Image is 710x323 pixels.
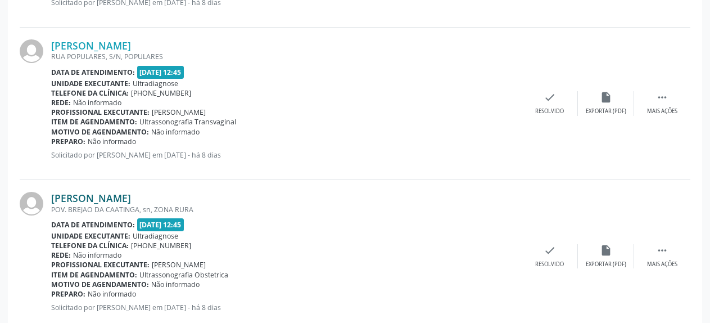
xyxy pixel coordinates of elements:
b: Data de atendimento: [51,220,135,230]
div: Mais ações [647,261,677,268]
img: img [20,192,43,216]
b: Motivo de agendamento: [51,280,149,289]
span: Ultradiagnose [133,79,178,88]
b: Profissional executante: [51,107,150,117]
span: Não informado [88,137,136,146]
span: [PERSON_NAME] [152,260,206,270]
span: Não informado [88,289,136,299]
i:  [656,244,668,257]
span: Não informado [73,250,121,260]
p: Solicitado por [PERSON_NAME] em [DATE] - há 8 dias [51,303,522,312]
span: Ultradiagnose [133,231,178,241]
i: insert_drive_file [600,91,612,104]
b: Motivo de agendamento: [51,127,149,137]
b: Data de atendimento: [51,68,135,77]
b: Profissional executante: [51,260,150,270]
img: img [20,39,43,63]
div: Resolvido [535,107,564,115]
div: Mais ações [647,107,677,115]
b: Telefone da clínica: [51,88,129,98]
i:  [656,91,668,104]
span: [PHONE_NUMBER] [131,88,191,98]
a: [PERSON_NAME] [51,192,131,204]
div: Resolvido [535,261,564,268]
span: [PERSON_NAME] [152,107,206,117]
div: Exportar (PDF) [586,107,626,115]
p: Solicitado por [PERSON_NAME] em [DATE] - há 8 dias [51,150,522,160]
b: Item de agendamento: [51,117,137,127]
b: Item de agendamento: [51,270,137,280]
b: Rede: [51,98,71,107]
b: Preparo: [51,289,85,299]
div: Exportar (PDF) [586,261,626,268]
span: Não informado [151,280,200,289]
i: check [544,91,556,104]
span: Não informado [151,127,200,137]
span: Ultrassonografia Transvaginal [139,117,236,127]
div: POV. BREJAO DA CAATINGA, sn, ZONA RURA [51,205,522,214]
span: [PHONE_NUMBER] [131,241,191,250]
b: Unidade executante: [51,231,130,241]
span: [DATE] 12:45 [137,66,184,79]
span: Não informado [73,98,121,107]
a: [PERSON_NAME] [51,39,131,52]
div: RUA POPULARES, S/N, POPULARES [51,52,522,61]
i: check [544,244,556,257]
b: Telefone da clínica: [51,241,129,250]
b: Preparo: [51,137,85,146]
b: Unidade executante: [51,79,130,88]
span: Ultrassonografia Obstetrica [139,270,228,280]
span: [DATE] 12:45 [137,218,184,231]
b: Rede: [51,250,71,260]
i: insert_drive_file [600,244,612,257]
